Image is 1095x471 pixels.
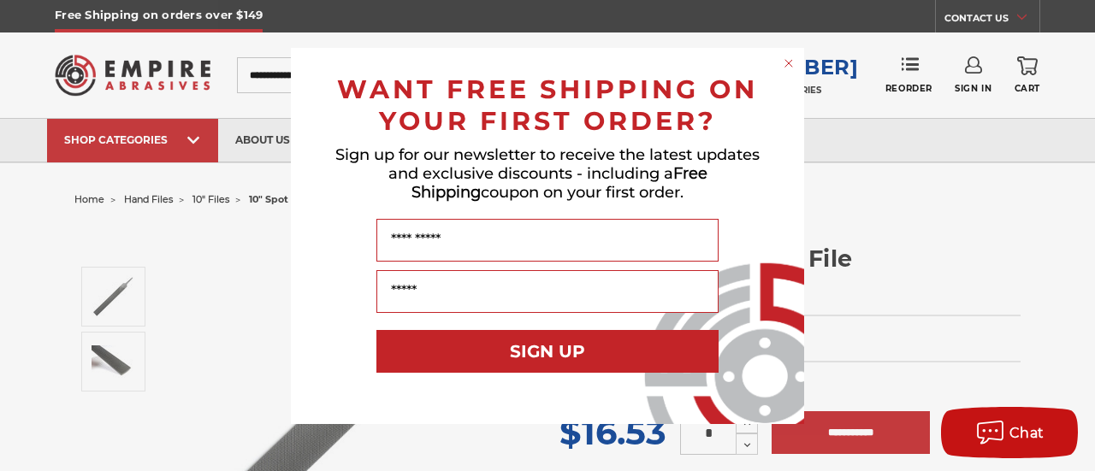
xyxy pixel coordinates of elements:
button: Chat [941,407,1078,458]
span: Free Shipping [411,164,707,202]
button: Close dialog [780,55,797,72]
span: Sign up for our newsletter to receive the latest updates and exclusive discounts - including a co... [335,145,760,202]
span: WANT FREE SHIPPING ON YOUR FIRST ORDER? [337,74,758,137]
button: SIGN UP [376,330,719,373]
span: Chat [1009,425,1045,441]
